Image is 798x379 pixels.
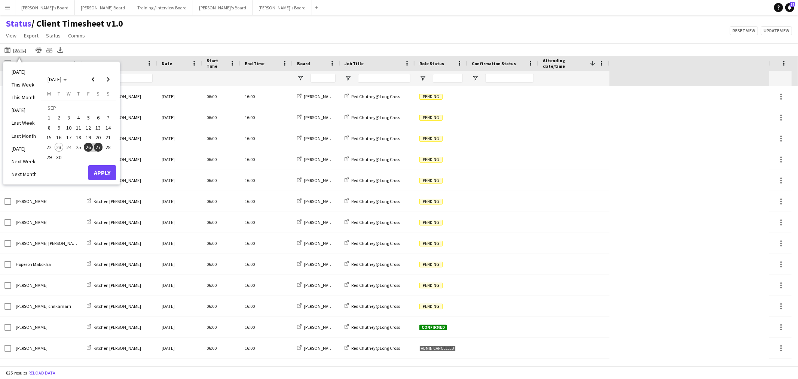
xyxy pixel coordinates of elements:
[240,254,293,275] div: 16:00
[15,0,75,15] button: [PERSON_NAME]'s Board
[419,178,443,184] span: Pending
[790,2,795,7] span: 57
[297,303,351,309] a: [PERSON_NAME]'s Board
[74,123,83,133] button: 11-09-2025
[297,75,304,82] button: Open Filter Menu
[74,113,83,122] button: 04-09-2025
[45,113,53,122] span: 1
[472,61,516,66] span: Confirmation Status
[55,153,64,162] span: 30
[21,31,42,40] a: Export
[304,198,351,204] span: [PERSON_NAME]'s Board
[157,254,202,275] div: [DATE]
[65,31,88,40] a: Comms
[16,198,48,204] span: [PERSON_NAME]
[67,90,71,97] span: W
[345,282,400,288] a: Red Chutney@Long Cross
[162,61,172,66] span: Date
[101,72,116,87] button: Next month
[351,345,400,351] span: Red Chutney@Long Cross
[77,90,80,97] span: T
[240,296,293,316] div: 16:00
[157,191,202,212] div: [DATE]
[74,143,83,152] span: 25
[44,103,113,113] td: SEP
[761,26,792,35] button: Update view
[351,324,400,330] span: Red Chutney@Long Cross
[107,90,110,97] span: S
[16,345,48,351] span: [PERSON_NAME]
[94,240,141,246] span: Kitchen [PERSON_NAME]
[93,142,103,152] button: 27-09-2025
[45,123,53,132] span: 8
[83,123,93,133] button: 12-09-2025
[64,142,74,152] button: 24-09-2025
[94,133,103,142] span: 20
[45,45,54,54] app-action-btn: Crew files as ZIP
[58,90,60,97] span: T
[304,178,351,183] span: [PERSON_NAME]'s Board
[351,94,400,99] span: Red Chutney@Long Cross
[87,198,141,204] a: Kitchen [PERSON_NAME]
[358,74,410,83] input: Job Title Filter Input
[94,198,141,204] span: Kitchen [PERSON_NAME]
[311,74,336,83] input: Board Filter Input
[64,133,73,142] span: 17
[785,3,794,12] a: 57
[7,66,41,78] li: [DATE]
[345,61,364,66] span: Job Title
[297,240,351,246] a: [PERSON_NAME]'s Board
[297,261,351,267] a: [PERSON_NAME]'s Board
[104,113,113,122] span: 7
[419,61,444,66] span: Role Status
[297,324,351,330] a: [PERSON_NAME]'s Board
[87,303,141,309] a: Kitchen [PERSON_NAME]
[16,282,48,288] span: [PERSON_NAME]
[419,304,443,309] span: Pending
[304,136,351,141] span: [PERSON_NAME]'s Board
[202,191,240,212] div: 06:00
[94,113,103,122] span: 6
[7,78,41,91] li: This Week
[345,345,400,351] a: Red Chutney@Long Cross
[13,47,26,53] tcxspan: Call 19-09-2025 via 3CX
[297,345,351,351] a: [PERSON_NAME]'s Board
[45,143,53,152] span: 22
[87,61,96,66] span: Role
[87,345,141,351] a: Kitchen [PERSON_NAME]
[419,94,443,100] span: Pending
[202,317,240,337] div: 06:00
[351,303,400,309] span: Red Chutney@Long Cross
[55,113,64,122] span: 2
[297,136,351,141] a: [PERSON_NAME]'s Board
[351,219,400,225] span: Red Chutney@Long Cross
[419,199,443,204] span: Pending
[472,75,479,82] button: Open Filter Menu
[55,143,64,152] span: 23
[157,296,202,316] div: [DATE]
[131,0,193,15] button: Training / Interview Board
[297,61,310,66] span: Board
[345,240,400,246] a: Red Chutney@Long Cross
[48,76,61,83] span: [DATE]
[345,303,400,309] a: Red Chutney@Long Cross
[55,123,64,132] span: 9
[64,113,73,122] span: 3
[93,113,103,122] button: 06-09-2025
[104,123,113,132] span: 14
[433,74,463,83] input: Role Status Filter Input
[87,240,141,246] a: Kitchen [PERSON_NAME]
[104,133,113,142] span: 21
[84,133,93,142] span: 19
[16,219,48,225] span: [PERSON_NAME]
[3,31,19,40] a: View
[157,212,202,233] div: [DATE]
[27,369,57,377] button: Reload data
[240,191,293,212] div: 16:00
[87,282,141,288] a: Kitchen [PERSON_NAME]
[16,261,51,267] span: Hopeson Makokha
[83,142,93,152] button: 26-09-2025
[240,170,293,191] div: 16:00
[240,275,293,295] div: 16:00
[44,133,54,142] button: 15-09-2025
